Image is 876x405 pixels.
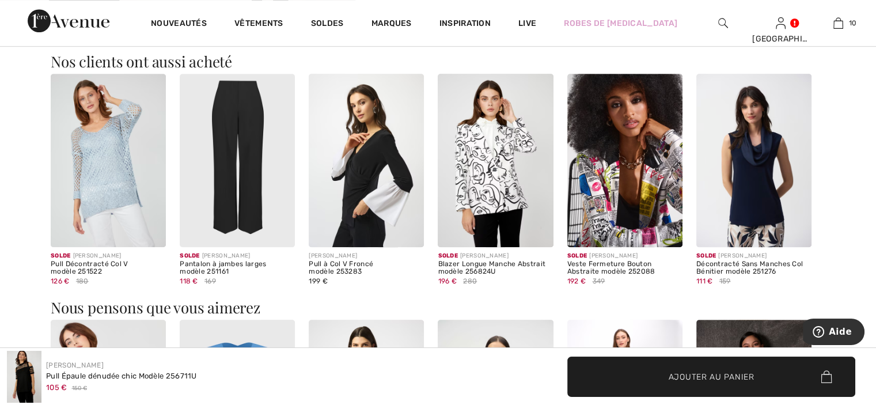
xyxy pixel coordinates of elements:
[718,16,728,30] img: recherche
[567,74,682,247] img: Veste Fermeture Bouton Abstraite modèle 252088
[438,252,458,259] span: Solde
[46,383,67,392] span: 105 €
[567,252,682,260] div: [PERSON_NAME]
[234,18,283,31] a: Vêtements
[309,277,328,285] span: 199 €
[833,16,843,30] img: Mon panier
[849,18,857,28] span: 10
[696,252,811,260] div: [PERSON_NAME]
[51,252,71,259] span: Solde
[696,260,811,277] div: Décontracté Sans Manches Col Bénitier modèle 251276
[180,252,295,260] div: [PERSON_NAME]
[311,18,344,31] a: Soldes
[821,370,832,383] img: Bag.svg
[696,74,811,247] img: Décontracté Sans Manches Col Bénitier modèle 251276
[371,18,412,31] a: Marques
[180,74,295,247] img: Pantalon à jambes larges modèle 251161
[51,300,825,315] h3: Nous pensons que vous aimerez
[180,260,295,277] div: Pantalon à jambes larges modèle 251161
[696,277,713,285] span: 111 €
[810,16,866,30] a: 10
[567,260,682,277] div: Veste Fermeture Bouton Abstraite modèle 252088
[567,357,855,397] button: Ajouter au panier
[719,276,731,286] span: 159
[309,260,424,277] div: Pull à Col V Froncé modèle 253283
[51,54,825,69] h3: Nos clients ont aussi acheté
[204,276,216,286] span: 169
[309,252,424,260] div: [PERSON_NAME]
[51,260,166,277] div: Pull Décontracté Col V modèle 251522
[518,17,536,29] a: Live
[439,18,491,31] span: Inspiration
[28,9,109,32] img: 1ère Avenue
[438,260,553,277] div: Blazer Longue Manche Abstrait modèle 256824U
[51,252,166,260] div: [PERSON_NAME]
[46,370,197,382] div: Pull Épaule dénudée chic Modèle 256711U
[76,276,89,286] span: 180
[438,252,553,260] div: [PERSON_NAME]
[696,252,716,259] span: Solde
[803,319,864,347] iframe: Ouvre un widget dans lequel vous pouvez trouver plus d’informations
[564,17,677,29] a: Robes de [MEDICAL_DATA]
[567,277,586,285] span: 192 €
[180,252,200,259] span: Solde
[567,252,587,259] span: Solde
[752,33,809,45] div: [GEOGRAPHIC_DATA]
[46,361,104,369] a: [PERSON_NAME]
[51,74,166,247] img: Pull Décontracté Col V modèle 251522
[438,74,553,247] img: Blazer Longue Manche Abstrait modèle 256824U
[151,18,207,31] a: Nouveautés
[592,276,605,286] span: 349
[438,277,457,285] span: 196 €
[776,16,786,30] img: Mes infos
[776,17,786,28] a: Se connecter
[309,74,424,247] img: Pull à Col V Froncé modèle 253283
[7,351,41,403] img: Pull &Eacute;paule D&eacute;nud&eacute;e Chic mod&egrave;le 256711U
[51,277,70,285] span: 126 €
[72,384,88,393] span: 150 €
[180,277,198,285] span: 118 €
[463,276,477,286] span: 280
[669,370,754,383] span: Ajouter au panier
